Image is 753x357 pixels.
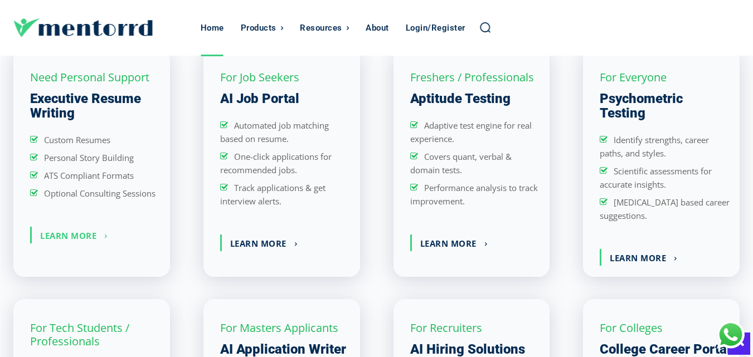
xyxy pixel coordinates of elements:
[600,342,731,356] h3: College Career Portal
[30,71,149,84] h3: Need Personal Support
[600,134,709,159] span: Identify strengths, career paths, and styles.
[32,227,116,243] a: Learn More
[410,120,532,144] span: Adaptive test engine for real experience.
[44,152,134,163] span: Personal Story Building
[600,165,712,190] span: Scientific assessments for accurate insights.
[30,91,162,121] h3: Executive Resume Writing
[601,249,686,266] a: Learn More
[30,321,162,348] h3: For Tech Students / Professionals
[410,342,525,356] h3: AI Hiring Solutions
[220,91,299,106] h3: AI Job Portal
[600,197,730,221] span: [MEDICAL_DATA] based career suggestions.
[410,151,512,175] span: Covers quant, verbal & domain tests.
[410,321,482,335] h3: For Recruiters
[410,91,511,106] h3: Aptitude Testing
[600,71,667,84] h3: For Everyone
[220,151,332,175] span: One-click applications for recommended jobs.
[479,21,492,33] a: Search
[222,234,306,251] a: Learn More
[600,321,663,335] h3: For Colleges
[410,71,534,84] h3: Freshers / Professionals
[220,71,299,84] h3: For Job Seekers
[220,182,326,207] span: Track applications & get interview alerts.
[220,321,338,335] h3: For Masters Applicants
[220,342,346,356] h3: AI Application Writer
[44,134,110,145] span: Custom Resumes
[600,91,731,121] h3: Psychometric Testing
[44,188,156,199] span: Optional Consulting Sessions
[717,321,745,349] div: Chat with Us
[220,120,329,144] span: Automated job matching based on resume.
[44,170,134,181] span: ATS Compliant Formats
[412,234,496,251] a: Learn More
[13,18,195,37] a: Logo
[410,182,538,207] span: Performance analysis to track improvement.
